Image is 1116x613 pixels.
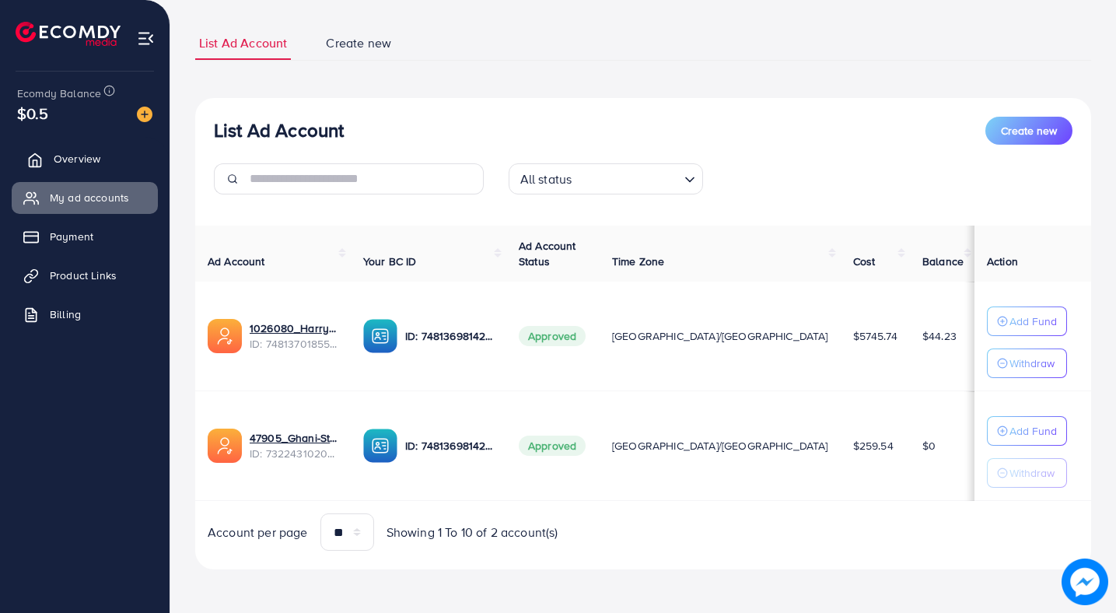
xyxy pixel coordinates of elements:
[50,190,129,205] span: My ad accounts
[612,254,664,269] span: Time Zone
[922,328,957,344] span: $44.23
[12,299,158,330] a: Billing
[853,328,897,344] span: $5745.74
[1062,559,1108,605] img: image
[363,429,397,463] img: ic-ba-acc.ded83a64.svg
[250,321,338,336] a: 1026080_Harrys Store_1741892246211
[922,254,964,269] span: Balance
[137,107,152,122] img: image
[853,254,876,269] span: Cost
[250,336,338,352] span: ID: 7481370185598025729
[576,165,677,191] input: Search for option
[519,238,576,269] span: Ad Account Status
[208,254,265,269] span: Ad Account
[1009,422,1057,440] p: Add Fund
[612,438,828,454] span: [GEOGRAPHIC_DATA]/[GEOGRAPHIC_DATA]
[519,326,586,346] span: Approved
[1001,123,1057,138] span: Create new
[17,86,101,101] span: Ecomdy Balance
[405,327,494,345] p: ID: 7481369814251044881
[12,260,158,291] a: Product Links
[387,524,558,541] span: Showing 1 To 10 of 2 account(s)
[208,524,308,541] span: Account per page
[612,328,828,344] span: [GEOGRAPHIC_DATA]/[GEOGRAPHIC_DATA]
[987,416,1067,446] button: Add Fund
[326,34,391,52] span: Create new
[12,221,158,252] a: Payment
[50,268,117,283] span: Product Links
[517,168,575,191] span: All status
[519,436,586,456] span: Approved
[363,319,397,353] img: ic-ba-acc.ded83a64.svg
[137,30,155,47] img: menu
[985,117,1072,145] button: Create new
[405,436,494,455] p: ID: 7481369814251044881
[199,34,287,52] span: List Ad Account
[509,163,703,194] div: Search for option
[50,306,81,322] span: Billing
[17,102,49,124] span: $0.5
[50,229,93,244] span: Payment
[363,254,417,269] span: Your BC ID
[250,430,338,446] a: 47905_Ghani-Store_1704886350257
[987,254,1018,269] span: Action
[250,430,338,462] div: <span class='underline'>47905_Ghani-Store_1704886350257</span></br>7322431020572327937
[1009,312,1057,331] p: Add Fund
[1009,354,1055,373] p: Withdraw
[250,446,338,461] span: ID: 7322431020572327937
[12,143,158,174] a: Overview
[208,319,242,353] img: ic-ads-acc.e4c84228.svg
[987,306,1067,336] button: Add Fund
[987,349,1067,378] button: Withdraw
[1009,464,1055,482] p: Withdraw
[12,182,158,213] a: My ad accounts
[250,321,338,352] div: <span class='underline'>1026080_Harrys Store_1741892246211</span></br>7481370185598025729
[208,429,242,463] img: ic-ads-acc.e4c84228.svg
[987,458,1067,488] button: Withdraw
[922,438,936,454] span: $0
[54,151,100,166] span: Overview
[853,438,894,454] span: $259.54
[16,22,121,46] img: logo
[214,119,344,142] h3: List Ad Account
